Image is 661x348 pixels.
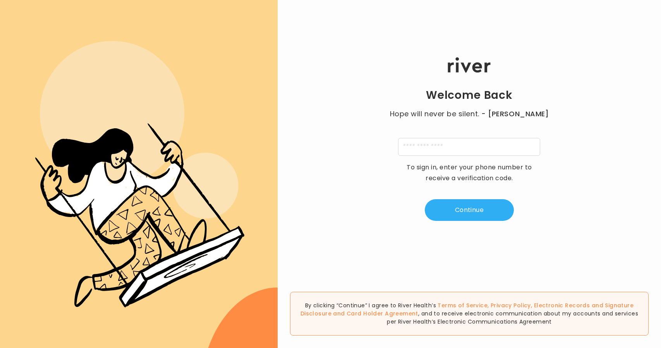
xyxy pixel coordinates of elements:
[387,310,638,326] span: , and to receive electronic communication about my accounts and services per River Health’s Elect...
[290,292,649,336] div: By clicking “Continue” I agree to River Health’s
[300,301,634,317] a: Electronic Records and Signature Disclosure
[402,162,537,184] p: To sign in, enter your phone number to receive a verification code.
[347,310,418,317] a: Card Holder Agreement
[438,301,488,309] a: Terms of Service
[382,109,556,119] p: Hope will never be silent.
[426,88,513,102] h1: Welcome Back
[481,109,549,119] span: - [PERSON_NAME]
[491,301,531,309] a: Privacy Policy
[425,199,514,221] button: Continue
[300,301,634,317] span: , , and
